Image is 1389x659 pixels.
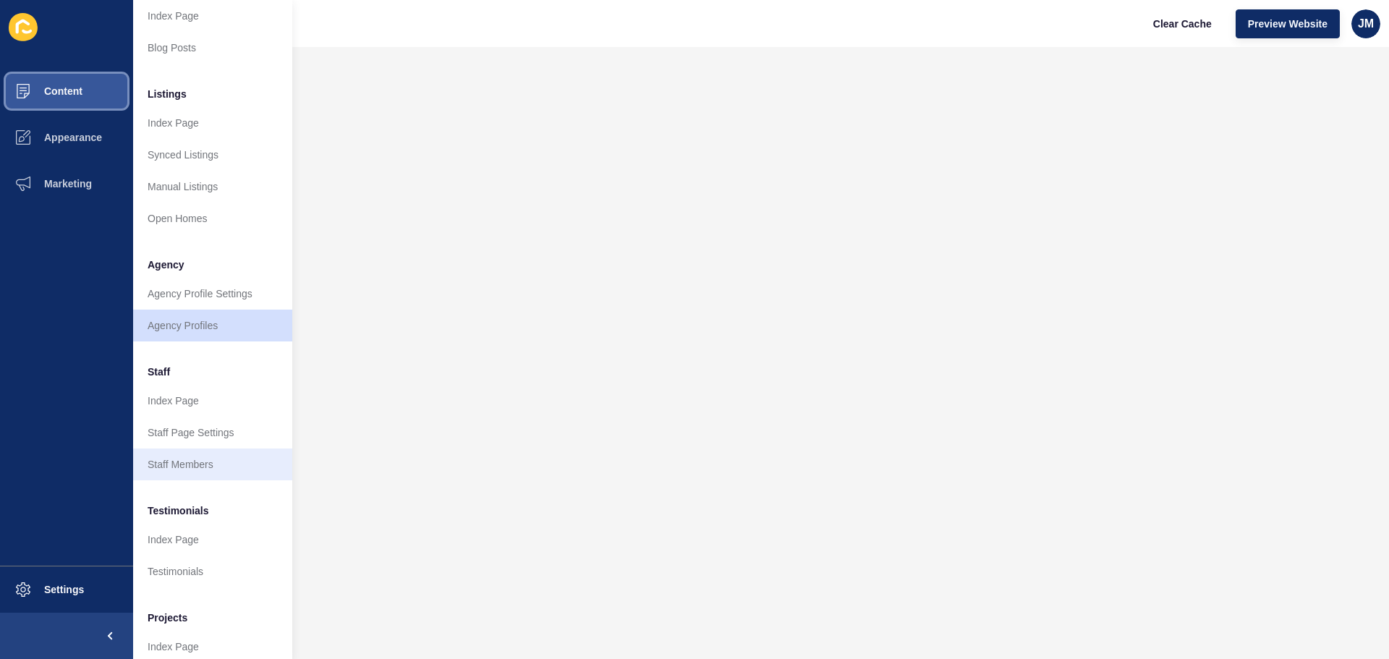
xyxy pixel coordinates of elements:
a: Synced Listings [133,139,292,171]
a: Index Page [133,385,292,417]
a: Index Page [133,107,292,139]
button: Clear Cache [1141,9,1224,38]
span: Staff [148,365,170,379]
a: Open Homes [133,203,292,234]
a: Agency Profile Settings [133,278,292,310]
span: Projects [148,611,187,625]
a: Staff Members [133,448,292,480]
button: Preview Website [1236,9,1340,38]
a: Index Page [133,524,292,556]
span: Agency [148,258,184,272]
a: Testimonials [133,556,292,587]
span: Listings [148,87,187,101]
span: Testimonials [148,503,209,518]
a: Blog Posts [133,32,292,64]
span: JM [1358,17,1374,31]
a: Staff Page Settings [133,417,292,448]
span: Clear Cache [1153,17,1212,31]
span: Preview Website [1248,17,1328,31]
a: Manual Listings [133,171,292,203]
a: Agency Profiles [133,310,292,341]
